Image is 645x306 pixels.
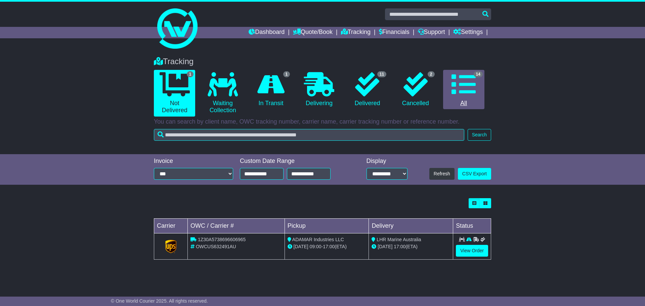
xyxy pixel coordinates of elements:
a: View Order [456,245,488,257]
button: Refresh [429,168,455,180]
a: 11 Delivered [347,70,388,110]
span: LHR Marine Australia [377,237,421,242]
a: 1 Not Delivered [154,70,195,117]
span: 14 [474,71,483,77]
span: 17:00 [394,244,405,249]
div: - (ETA) [288,243,366,250]
p: You can search by client name, OWC tracking number, carrier name, carrier tracking number or refe... [154,118,491,126]
a: Settings [453,27,483,38]
span: 09:00 [310,244,321,249]
span: 1 [187,71,194,77]
td: Pickup [285,219,369,233]
div: Tracking [150,57,494,67]
div: Invoice [154,158,233,165]
img: GetCarrierServiceLogo [165,240,177,253]
td: Carrier [154,219,188,233]
td: OWC / Carrier # [188,219,285,233]
span: 17:00 [323,244,335,249]
td: Status [453,219,491,233]
span: [DATE] [294,244,308,249]
a: Delivering [298,70,340,110]
button: Search [468,129,491,141]
span: 2 [428,71,435,77]
span: 11 [377,71,386,77]
span: OWCUS632491AU [196,244,236,249]
a: Waiting Collection [202,70,243,117]
a: Dashboard [249,27,285,38]
div: (ETA) [372,243,450,250]
a: Financials [379,27,410,38]
td: Delivery [369,219,453,233]
a: Tracking [341,27,371,38]
div: Custom Date Range [240,158,348,165]
div: Display [367,158,407,165]
span: ADAMAR Industries LLC [292,237,344,242]
a: CSV Export [458,168,491,180]
a: 2 Cancelled [395,70,436,110]
span: [DATE] [378,244,392,249]
span: © One World Courier 2025. All rights reserved. [111,298,208,304]
a: 1 In Transit [250,70,292,110]
a: 14 All [443,70,484,110]
span: 1Z30A5738696606965 [198,237,246,242]
a: Support [418,27,445,38]
span: 1 [283,71,290,77]
a: Quote/Book [293,27,333,38]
